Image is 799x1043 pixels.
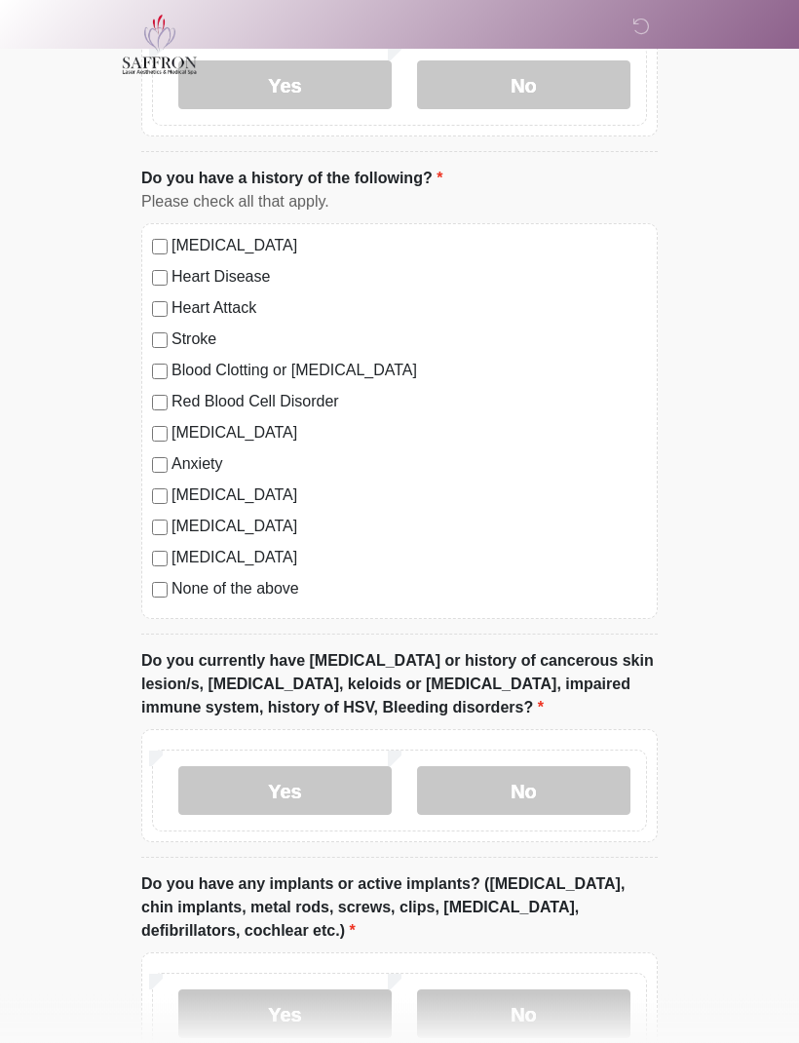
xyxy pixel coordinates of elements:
label: [MEDICAL_DATA] [171,516,647,539]
input: [MEDICAL_DATA] [152,427,168,443]
label: [MEDICAL_DATA] [171,547,647,570]
label: [MEDICAL_DATA] [171,422,647,445]
label: Do you currently have [MEDICAL_DATA] or history of cancerous skin lesion/s, [MEDICAL_DATA], keloi... [141,650,658,720]
label: No [417,767,630,816]
div: Please check all that apply. [141,191,658,214]
label: [MEDICAL_DATA] [171,235,647,258]
label: No [417,990,630,1039]
label: Blood Clotting or [MEDICAL_DATA] [171,360,647,383]
label: None of the above [171,578,647,601]
label: Red Blood Cell Disorder [171,391,647,414]
img: Saffron Laser Aesthetics and Medical Spa Logo [122,15,198,75]
input: [MEDICAL_DATA] [152,552,168,567]
label: Yes [178,990,392,1039]
label: Do you have any implants or active implants? ([MEDICAL_DATA], chin implants, metal rods, screws, ... [141,873,658,944]
label: Do you have a history of the following? [141,168,442,191]
input: Red Blood Cell Disorder [152,396,168,411]
label: Heart Attack [171,297,647,321]
input: [MEDICAL_DATA] [152,521,168,536]
input: Heart Disease [152,271,168,287]
input: None of the above [152,583,168,599]
label: Yes [178,767,392,816]
input: Anxiety [152,458,168,474]
input: Stroke [152,333,168,349]
label: Heart Disease [171,266,647,290]
input: Heart Attack [152,302,168,318]
input: [MEDICAL_DATA] [152,240,168,255]
label: [MEDICAL_DATA] [171,484,647,508]
label: Stroke [171,328,647,352]
input: Blood Clotting or [MEDICAL_DATA] [152,365,168,380]
input: [MEDICAL_DATA] [152,489,168,505]
label: Anxiety [171,453,647,477]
